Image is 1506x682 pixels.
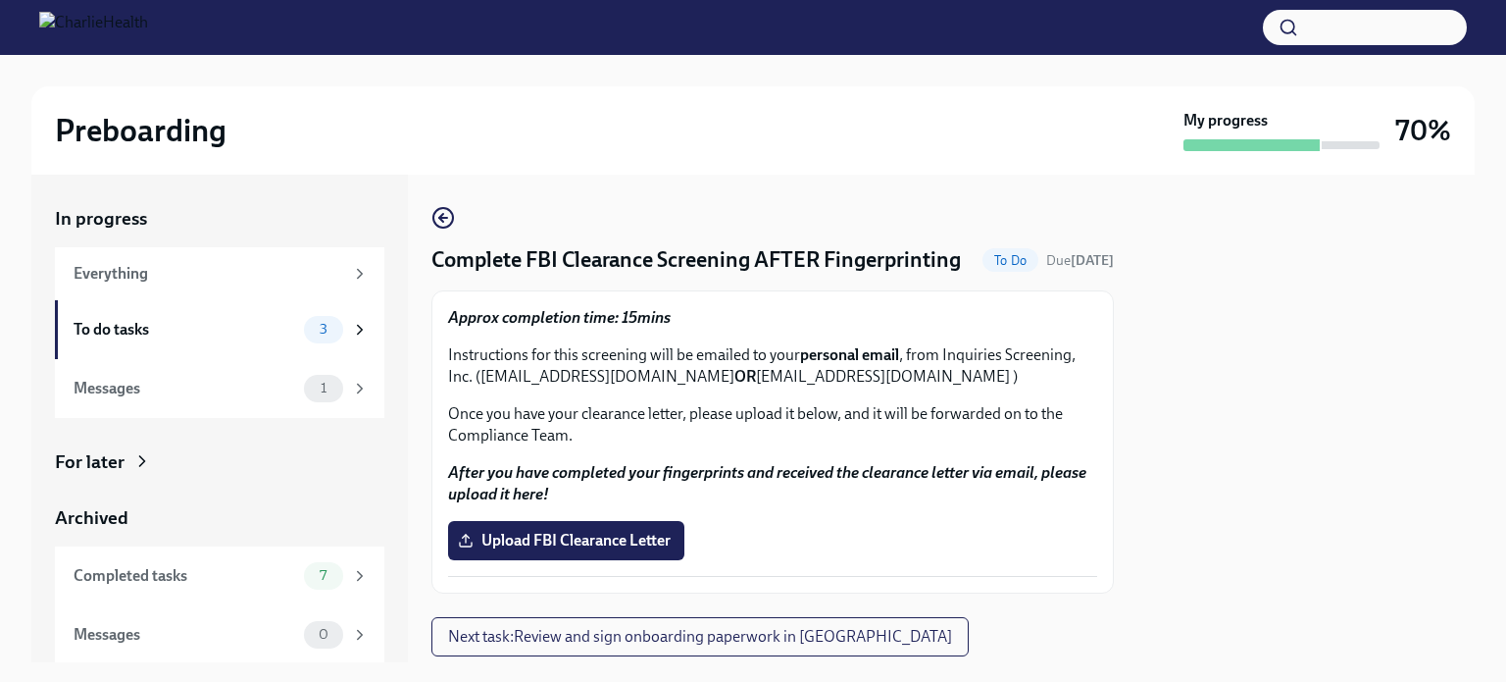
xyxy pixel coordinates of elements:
[431,245,961,275] h4: Complete FBI Clearance Screening AFTER Fingerprinting
[309,381,338,395] span: 1
[1046,252,1114,269] span: Due
[55,605,384,664] a: Messages0
[1395,113,1451,148] h3: 70%
[448,344,1097,388] p: Instructions for this screening will be emailed to your , from Inquiries Screening, Inc. ([EMAIL_...
[55,111,226,150] h2: Preboarding
[55,449,125,475] div: For later
[1183,110,1268,131] strong: My progress
[74,263,343,285] div: Everything
[800,345,899,364] strong: personal email
[308,322,339,337] span: 3
[982,253,1038,268] span: To Do
[74,565,296,587] div: Completed tasks
[74,624,296,646] div: Messages
[55,300,384,359] a: To do tasks3
[55,505,384,531] a: Archived
[307,627,340,642] span: 0
[462,531,671,551] span: Upload FBI Clearance Letter
[448,463,1086,503] strong: After you have completed your fingerprints and received the clearance letter via email, please up...
[74,378,296,399] div: Messages
[431,617,969,656] button: Next task:Review and sign onboarding paperwork in [GEOGRAPHIC_DATA]
[39,12,148,43] img: CharlieHealth
[448,308,671,327] strong: Approx completion time: 15mins
[55,247,384,300] a: Everything
[448,627,952,647] span: Next task : Review and sign onboarding paperwork in [GEOGRAPHIC_DATA]
[55,547,384,605] a: Completed tasks7
[74,319,296,341] div: To do tasks
[734,367,756,386] strong: OR
[448,521,684,560] label: Upload FBI Clearance Letter
[55,206,384,232] a: In progress
[308,568,338,583] span: 7
[1046,251,1114,270] span: August 25th, 2025 07:00
[55,449,384,475] a: For later
[448,403,1097,446] p: Once you have your clearance letter, please upload it below, and it will be forwarded on to the C...
[55,359,384,418] a: Messages1
[1071,252,1114,269] strong: [DATE]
